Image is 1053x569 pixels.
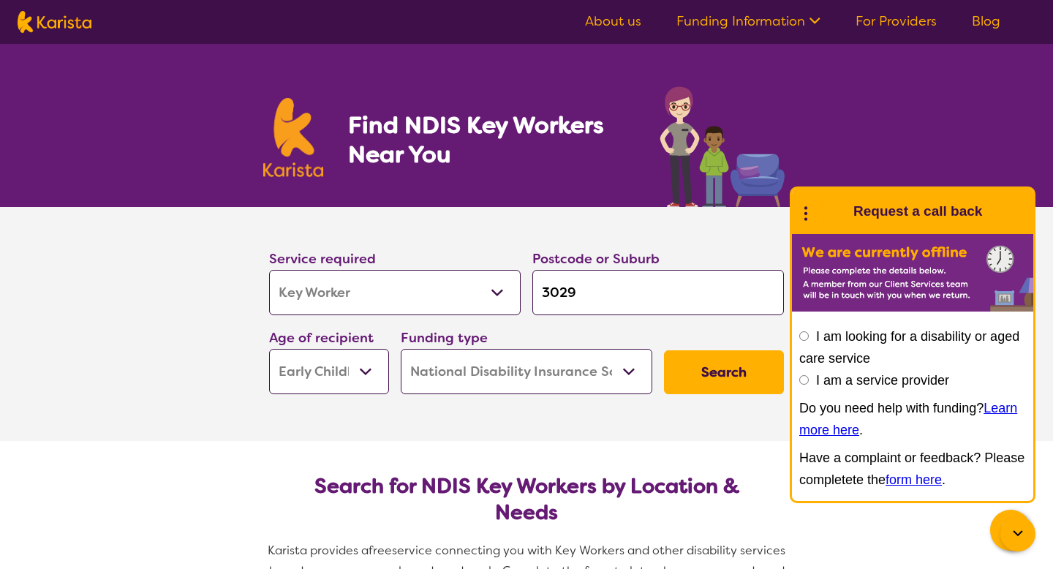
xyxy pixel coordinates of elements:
a: form here [886,472,942,487]
a: Blog [972,12,1000,30]
label: Age of recipient [269,329,374,347]
label: Funding type [401,329,488,347]
img: Karista [815,197,845,226]
img: Karista logo [18,11,91,33]
img: Karista logo [263,98,323,177]
a: Funding Information [676,12,820,30]
h1: Request a call back [853,200,982,222]
input: Type [532,270,784,315]
button: Search [664,350,784,394]
p: Do you need help with funding? . [799,397,1026,441]
span: free [369,543,392,558]
span: Karista provides a [268,543,369,558]
a: About us [585,12,641,30]
label: I am a service provider [816,373,949,388]
img: Karista offline chat form to request call back [792,234,1033,312]
label: I am looking for a disability or aged care service [799,329,1019,366]
label: Service required [269,250,376,268]
button: Channel Menu [990,510,1031,551]
a: For Providers [856,12,937,30]
p: Have a complaint or feedback? Please completete the . [799,447,1026,491]
h1: Find NDIS Key Workers Near You [348,110,631,169]
label: Postcode or Suburb [532,250,660,268]
img: key-worker [656,79,790,207]
h2: Search for NDIS Key Workers by Location & Needs [281,473,772,526]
